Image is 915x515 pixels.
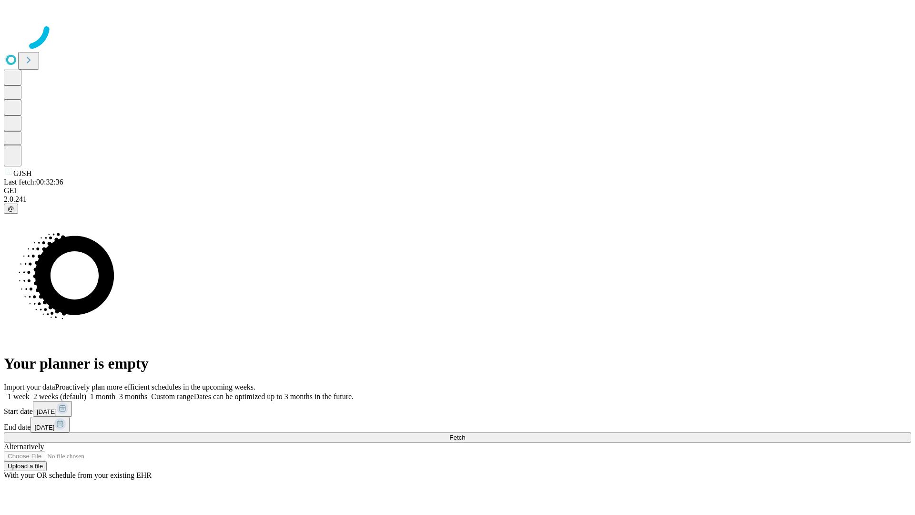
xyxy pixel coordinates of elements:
[4,443,44,451] span: Alternatively
[34,424,54,431] span: [DATE]
[4,204,18,214] button: @
[33,401,72,417] button: [DATE]
[13,169,31,177] span: GJSH
[4,195,911,204] div: 2.0.241
[4,471,152,479] span: With your OR schedule from your existing EHR
[4,186,911,195] div: GEI
[4,401,911,417] div: Start date
[4,433,911,443] button: Fetch
[4,417,911,433] div: End date
[90,392,115,401] span: 1 month
[4,461,47,471] button: Upload a file
[30,417,70,433] button: [DATE]
[4,383,55,391] span: Import your data
[8,205,14,212] span: @
[55,383,255,391] span: Proactively plan more efficient schedules in the upcoming weeks.
[33,392,86,401] span: 2 weeks (default)
[8,392,30,401] span: 1 week
[449,434,465,441] span: Fetch
[119,392,147,401] span: 3 months
[4,355,911,372] h1: Your planner is empty
[194,392,354,401] span: Dates can be optimized up to 3 months in the future.
[37,408,57,415] span: [DATE]
[151,392,193,401] span: Custom range
[4,178,63,186] span: Last fetch: 00:32:36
